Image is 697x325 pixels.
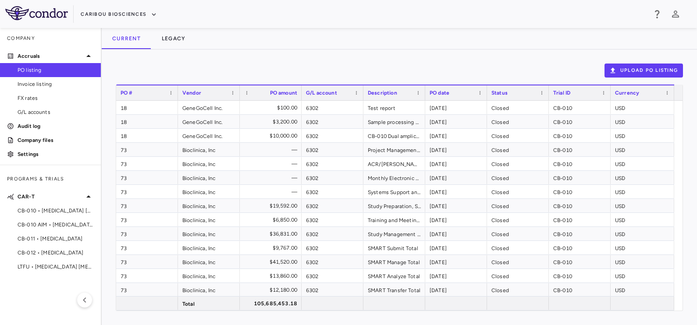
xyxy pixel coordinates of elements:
[302,241,363,254] div: 6302
[611,129,674,142] div: USD
[611,143,674,156] div: USD
[248,185,297,199] div: —
[549,269,611,283] div: CB-010
[363,213,425,226] div: Training and Meetings Total
[363,269,425,283] div: SMART Analyze Total
[18,108,94,116] span: G/L accounts
[425,171,487,184] div: [DATE]
[18,136,94,144] p: Company files
[425,255,487,268] div: [DATE]
[116,143,178,156] div: 73
[487,283,549,297] div: Closed
[605,64,683,78] button: Upload PO Listing
[611,241,674,254] div: USD
[302,157,363,170] div: 6302
[116,255,178,268] div: 73
[302,115,363,128] div: 6302
[549,143,611,156] div: CB-010
[487,129,549,142] div: Closed
[425,101,487,114] div: [DATE]
[178,129,240,142] div: GeneGoCell Inc.
[363,185,425,198] div: Systems Support and Ongoing Data Management
[549,157,611,170] div: CB-010
[302,143,363,156] div: 6302
[611,269,674,283] div: USD
[18,207,94,215] span: CB-010 • [MEDICAL_DATA] [MEDICAL_DATA]
[487,101,549,114] div: Closed
[553,90,570,96] span: Trial ID
[178,283,240,297] div: Bioclinica, Inc
[611,171,674,184] div: USD
[248,157,297,171] div: —
[18,263,94,271] span: LTFU • [MEDICAL_DATA] [MEDICAL_DATA]
[248,255,297,269] div: $41,520.00
[178,101,240,114] div: GeneGoCell Inc.
[18,221,94,229] span: CB-010 AIM • [MEDICAL_DATA] and Extrarenal [MEDICAL_DATA]
[363,241,425,254] div: SMART Submit Total
[425,241,487,254] div: [DATE]
[18,66,94,74] span: PO listing
[18,94,94,102] span: FX rates
[363,199,425,212] div: Study Preparation, Site Set-up and Standardization Total
[425,143,487,156] div: [DATE]
[270,90,297,96] span: PO amount
[306,90,337,96] span: G/L account
[302,255,363,268] div: 6302
[487,241,549,254] div: Closed
[363,115,425,128] div: Sample processing via panel CRB104. (per sample)
[178,157,240,170] div: Bioclinica, Inc
[363,157,425,170] div: ACR/[PERSON_NAME] PET Whole Body Accreditation image quality check, review of the accreditation r...
[487,269,549,283] div: Closed
[425,185,487,198] div: [DATE]
[116,129,178,142] div: 18
[549,171,611,184] div: CB-010
[116,269,178,283] div: 73
[615,90,639,96] span: Currency
[363,129,425,142] div: CB-010 Dual amplicon custom 8-target panel with NGS results demonstrating performance of panel: -...
[549,255,611,268] div: CB-010
[549,283,611,297] div: CB-010
[248,297,297,311] div: 105,685,453.18
[178,199,240,212] div: Bioclinica, Inc
[368,90,397,96] span: Description
[425,115,487,128] div: [DATE]
[102,28,151,49] button: Current
[363,101,425,114] div: Test report
[425,199,487,212] div: [DATE]
[549,185,611,198] div: CB-010
[18,80,94,88] span: Invoice listing
[116,283,178,297] div: 73
[363,143,425,156] div: Project Management and Site Technical Support, Including Query Initiation & Resolution
[182,90,201,96] span: Vendor
[430,90,449,96] span: PO date
[611,199,674,212] div: USD
[302,283,363,297] div: 6302
[151,28,196,49] button: Legacy
[5,6,68,20] img: logo-full-BYUhSk78.svg
[18,52,83,60] p: Accruals
[549,199,611,212] div: CB-010
[81,7,157,21] button: Caribou Biosciences
[425,227,487,240] div: [DATE]
[611,283,674,297] div: USD
[248,171,297,185] div: —
[178,143,240,156] div: Bioclinica, Inc
[611,101,674,114] div: USD
[18,249,94,257] span: CB-012 • [MEDICAL_DATA]
[248,227,297,241] div: $36,831.00
[121,90,133,96] span: PO #
[487,171,549,184] div: Closed
[487,185,549,198] div: Closed
[487,199,549,212] div: Closed
[248,143,297,157] div: —
[487,143,549,156] div: Closed
[18,193,83,201] p: CAR-T
[178,115,240,128] div: GeneGoCell Inc.
[116,185,178,198] div: 73
[178,227,240,240] div: Bioclinica, Inc
[116,101,178,114] div: 18
[116,199,178,212] div: 73
[248,213,297,227] div: $6,850.00
[178,213,240,226] div: Bioclinica, Inc
[549,101,611,114] div: CB-010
